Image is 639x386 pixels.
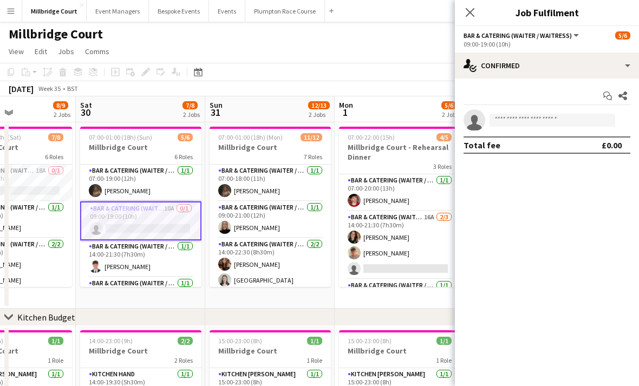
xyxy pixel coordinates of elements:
div: BST [67,84,78,93]
a: Comms [81,44,114,58]
div: £0.00 [602,140,622,151]
h3: Millbridge Court [80,142,201,152]
span: 1/1 [436,337,452,345]
span: 07:00-01:00 (18h) (Mon) [218,133,283,141]
span: 8/9 [53,101,68,109]
app-card-role: Bar & Catering (Waiter / waitress)1/107:00-19:00 (12h)[PERSON_NAME] [80,165,201,201]
button: Bespoke Events [149,1,209,22]
span: Edit [35,47,47,56]
a: Edit [30,44,51,58]
span: 07:00-01:00 (18h) (Sun) [89,133,152,141]
span: Bar & Catering (Waiter / waitress) [464,31,572,40]
app-card-role: Bar & Catering (Waiter / waitress)1/114:00-21:30 (7h30m)[PERSON_NAME] [80,240,201,277]
div: 2 Jobs [309,110,329,119]
h1: Millbridge Court [9,26,103,42]
h3: Millbridge Court - Rehearsal Dinner [339,142,460,162]
a: View [4,44,28,58]
app-card-role: Bar & Catering (Waiter / waitress)1/1 [339,279,460,316]
span: 07:00-22:00 (15h) [348,133,395,141]
span: 15:00-23:00 (8h) [348,337,392,345]
h3: Millbridge Court [80,346,201,356]
span: 2/2 [178,337,193,345]
span: Jobs [58,47,74,56]
span: 7/8 [182,101,198,109]
span: 12/13 [308,101,330,109]
span: 5/6 [441,101,457,109]
span: 11/12 [301,133,322,141]
a: Jobs [54,44,79,58]
span: 14:00-23:00 (9h) [89,337,133,345]
span: 6 Roles [174,153,193,161]
span: 5/6 [615,31,630,40]
button: Bar & Catering (Waiter / waitress) [464,31,581,40]
app-card-role: Bar & Catering (Waiter / waitress)1/109:00-21:00 (12h)[PERSON_NAME] [210,201,331,238]
app-card-role: Bar & Catering (Waiter / waitress)1/107:00-18:00 (11h)[PERSON_NAME] [210,165,331,201]
span: 1 Role [436,356,452,364]
app-card-role: Bar & Catering (Waiter / waitress)16A2/314:00-21:30 (7h30m)[PERSON_NAME][PERSON_NAME] [339,211,460,279]
div: Total fee [464,140,500,151]
span: 2 Roles [174,356,193,364]
span: 3 Roles [433,162,452,171]
h3: Job Fulfilment [455,5,639,19]
div: 09:00-19:00 (10h) [464,40,630,48]
app-card-role: Bar & Catering (Waiter / waitress)2/214:00-22:30 (8h30m)[PERSON_NAME][GEOGRAPHIC_DATA] [210,238,331,291]
div: Kitchen Budget [17,312,75,323]
span: 1/1 [48,337,63,345]
span: 15:00-23:00 (8h) [218,337,262,345]
button: Plumpton Race Course [245,1,325,22]
span: 7 Roles [304,153,322,161]
button: Event Managers [87,1,149,22]
span: 1 Role [48,356,63,364]
app-job-card: 07:00-22:00 (15h)4/5Millbridge Court - Rehearsal Dinner3 RolesBar & Catering (Waiter / waitress)1... [339,127,460,287]
app-job-card: 07:00-01:00 (18h) (Sun)5/6Millbridge Court6 RolesBar & Catering (Waiter / waitress)1/107:00-19:00... [80,127,201,287]
span: Mon [339,100,353,110]
button: Events [209,1,245,22]
span: 7/8 [48,133,63,141]
span: Comms [85,47,109,56]
span: 31 [208,106,223,119]
button: Millbridge Court [22,1,87,22]
div: [DATE] [9,83,34,94]
app-card-role: Bar & Catering (Waiter / waitress)1/1 [80,277,201,314]
span: 4/5 [436,133,452,141]
app-job-card: 07:00-01:00 (18h) (Mon)11/12Millbridge Court7 RolesBar & Catering (Waiter / waitress)1/107:00-18:... [210,127,331,287]
span: 6 Roles [45,153,63,161]
div: 2 Jobs [183,110,200,119]
app-card-role: Bar & Catering (Waiter / waitress)10A0/109:00-19:00 (10h) [80,201,201,240]
span: Sat [80,100,92,110]
span: 1 [337,106,353,119]
span: 1/1 [307,337,322,345]
h3: Millbridge Court [339,346,460,356]
span: View [9,47,24,56]
div: Confirmed [455,53,639,78]
h3: Millbridge Court [210,142,331,152]
span: 1 Role [307,356,322,364]
div: 2 Jobs [442,110,459,119]
span: Sun [210,100,223,110]
span: 5/6 [178,133,193,141]
div: 2 Jobs [54,110,70,119]
span: Week 35 [36,84,63,93]
h3: Millbridge Court [210,346,331,356]
span: 30 [79,106,92,119]
app-card-role: Bar & Catering (Waiter / waitress)1/107:00-20:00 (13h)[PERSON_NAME] [339,174,460,211]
